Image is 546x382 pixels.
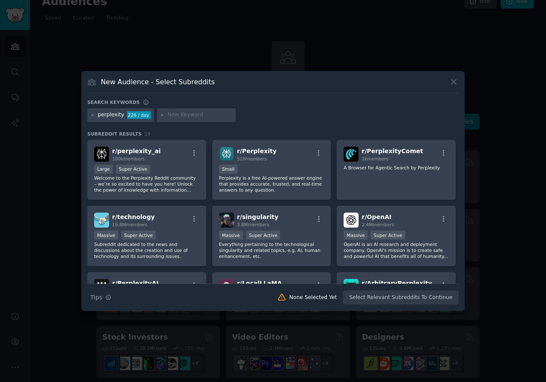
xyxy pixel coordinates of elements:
div: perplexity [98,111,125,119]
p: Subreddit dedicated to the news and discussions about the creation and use of technology and its ... [94,241,199,259]
img: PerplexityComet [344,147,359,162]
img: OpenAI [344,213,359,228]
p: A Browser for Agentic Search by Perplexity [344,165,449,171]
p: Welcome to the Perplexity Reddit community – we’re so excited to have you here! Unlock the power ... [94,175,199,193]
h3: New Audience - Select Subreddits [101,77,215,86]
span: 1k members [362,156,389,161]
span: r/ technology [112,213,155,220]
div: Super Active [371,231,405,240]
img: singularity [219,213,234,228]
div: Small [219,165,237,174]
img: perplexity_ai [94,147,109,162]
h3: Search keywords [87,99,140,105]
span: r/ ArbitraryPerplexity [362,280,432,287]
img: PerplexityAI [94,279,109,294]
img: Perplexity [219,147,234,162]
span: r/ Perplexity [237,148,277,154]
p: Perplexity is a free AI-powered answer engine that provides accurate, trusted, and real-time answ... [219,175,324,193]
div: Super Active [121,231,156,240]
span: 3.8M members [237,222,270,227]
img: LocalLLaMA [219,279,234,294]
img: technology [94,213,109,228]
span: 19 [145,131,151,136]
p: OpenAI is an AI research and deployment company. OpenAI's mission is to create safe and powerful ... [344,241,449,259]
div: None Selected Yet [289,294,337,302]
div: Large [94,165,113,174]
span: r/ singularity [237,213,279,220]
span: r/ OpenAI [362,213,391,220]
span: r/ LocalLLaMA [237,280,282,287]
span: Subreddit Results [87,131,142,137]
div: 226 / day [127,111,151,119]
span: r/ PerplexityAI [112,280,159,287]
span: 100k members [112,156,145,161]
input: New Keyword [168,111,233,119]
div: Super Active [116,165,151,174]
img: ArbitraryPerplexity [344,279,359,294]
div: Massive [219,231,243,240]
p: Everything pertaining to the technological singularity and related topics, e.g. AI, human enhance... [219,241,324,259]
span: r/ perplexity_ai [112,148,161,154]
span: 518 members [237,156,267,161]
div: Super Active [246,231,281,240]
span: r/ PerplexityComet [362,148,423,154]
button: Tips [87,290,114,305]
div: Massive [94,231,118,240]
span: 19.8M members [112,222,147,227]
span: 2.4M members [362,222,394,227]
div: Massive [344,231,368,240]
span: Tips [90,293,102,302]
